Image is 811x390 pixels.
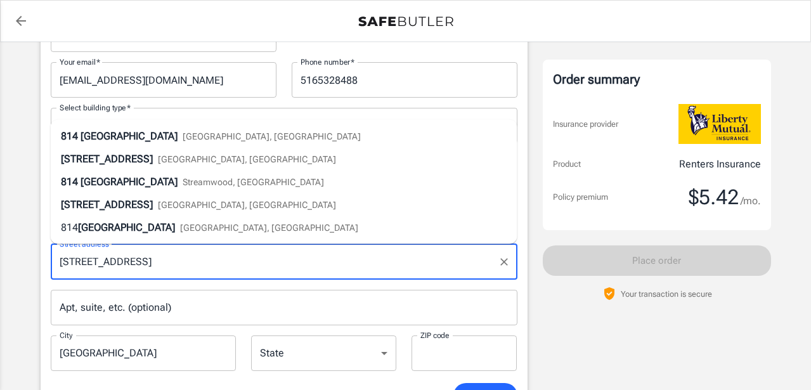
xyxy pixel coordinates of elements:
[61,198,153,211] span: [STREET_ADDRESS]
[158,154,336,164] span: [GEOGRAPHIC_DATA], [GEOGRAPHIC_DATA]
[60,102,131,113] label: Select building type
[60,330,72,341] label: City
[741,192,761,210] span: /mo.
[60,56,100,67] label: Your email
[679,157,761,172] p: Renters Insurance
[689,185,739,210] span: $5.42
[358,16,453,27] img: Back to quotes
[51,108,517,143] div: High rise (More than 8 stories)
[158,200,336,210] span: [GEOGRAPHIC_DATA], [GEOGRAPHIC_DATA]
[420,330,450,341] label: ZIP code
[51,62,276,98] input: Enter email
[61,221,78,233] span: 814
[81,176,178,188] span: [GEOGRAPHIC_DATA]
[678,104,761,144] img: Liberty Mutual
[61,176,78,188] span: 814
[60,238,109,249] label: Street address
[183,177,324,187] span: Streamwood, [GEOGRAPHIC_DATA]
[301,56,354,67] label: Phone number
[553,118,618,131] p: Insurance provider
[553,158,581,171] p: Product
[180,223,358,233] span: [GEOGRAPHIC_DATA], [GEOGRAPHIC_DATA]
[8,8,34,34] a: back to quotes
[81,130,178,142] span: [GEOGRAPHIC_DATA]
[61,130,78,142] span: 814
[553,70,761,89] div: Order summary
[553,191,608,204] p: Policy premium
[78,221,175,233] span: [GEOGRAPHIC_DATA]
[292,62,517,98] input: Enter number
[621,288,712,300] p: Your transaction is secure
[495,253,513,271] button: Clear
[61,153,153,165] span: [STREET_ADDRESS]
[183,131,361,141] span: [GEOGRAPHIC_DATA], [GEOGRAPHIC_DATA]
